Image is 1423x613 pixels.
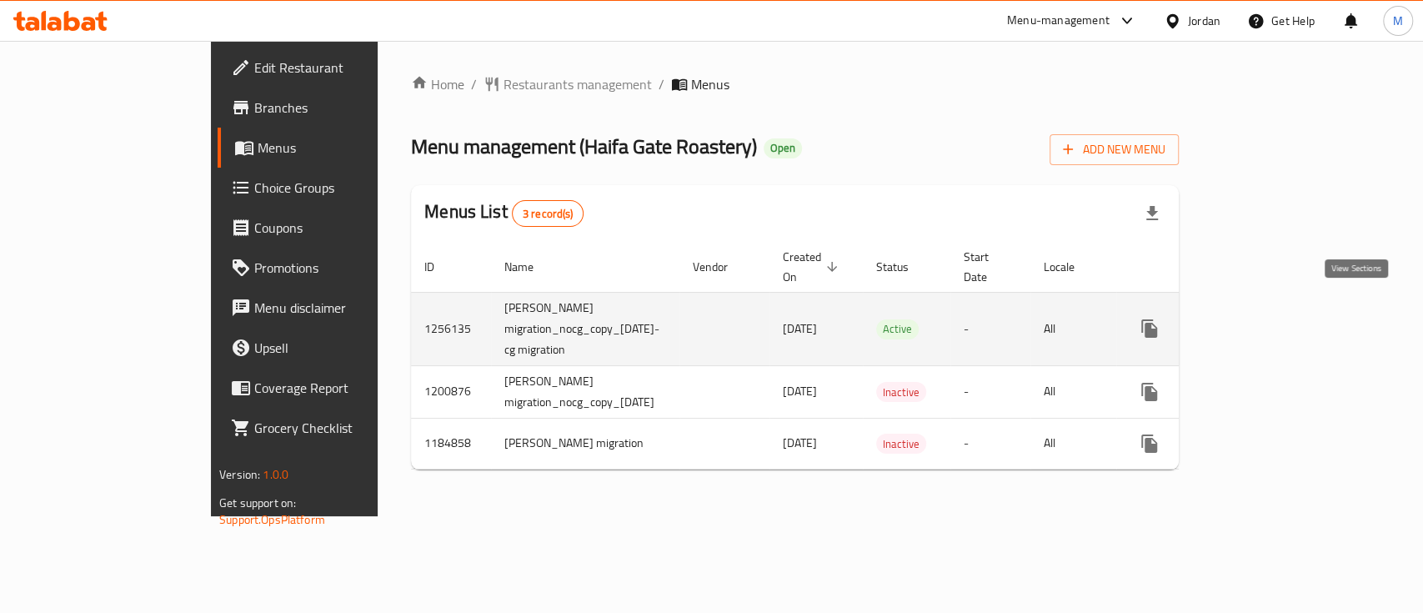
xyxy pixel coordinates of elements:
[876,383,926,402] span: Inactive
[1170,424,1210,464] button: Change Status
[783,318,817,339] span: [DATE]
[513,206,584,222] span: 3 record(s)
[876,435,926,454] span: Inactive
[950,418,1030,469] td: -
[411,74,1179,94] nav: breadcrumb
[254,378,435,398] span: Coverage Report
[512,200,584,227] div: Total records count
[411,292,491,365] td: 1256135
[218,248,448,288] a: Promotions
[491,418,679,469] td: [PERSON_NAME] migration
[484,74,652,94] a: Restaurants management
[411,365,491,418] td: 1200876
[218,128,448,168] a: Menus
[1116,242,1303,293] th: Actions
[504,74,652,94] span: Restaurants management
[424,199,584,227] h2: Menus List
[254,58,435,78] span: Edit Restaurant
[1030,418,1116,469] td: All
[411,418,491,469] td: 1184858
[764,141,802,155] span: Open
[691,74,729,94] span: Menus
[219,492,296,514] span: Get support on:
[1130,372,1170,412] button: more
[504,257,555,277] span: Name
[876,382,926,402] div: Inactive
[1044,257,1096,277] span: Locale
[950,365,1030,418] td: -
[659,74,664,94] li: /
[263,464,288,485] span: 1.0.0
[411,128,757,165] span: Menu management ( Haifa Gate Roastery )
[693,257,749,277] span: Vendor
[424,257,456,277] span: ID
[471,74,477,94] li: /
[950,292,1030,365] td: -
[964,247,1010,287] span: Start Date
[1393,12,1403,30] span: M
[254,258,435,278] span: Promotions
[783,432,817,454] span: [DATE]
[218,208,448,248] a: Coupons
[876,319,919,339] span: Active
[254,178,435,198] span: Choice Groups
[1063,139,1165,160] span: Add New Menu
[254,98,435,118] span: Branches
[491,292,679,365] td: [PERSON_NAME] migration_nocg_copy_[DATE]-cg migration
[218,168,448,208] a: Choice Groups
[218,48,448,88] a: Edit Restaurant
[1007,11,1110,31] div: Menu-management
[254,338,435,358] span: Upsell
[219,464,260,485] span: Version:
[491,365,679,418] td: [PERSON_NAME] migration_nocg_copy_[DATE]
[411,242,1303,470] table: enhanced table
[764,138,802,158] div: Open
[1170,309,1210,349] button: Change Status
[876,319,919,339] div: Active
[783,380,817,402] span: [DATE]
[876,257,930,277] span: Status
[1130,424,1170,464] button: more
[258,138,435,158] span: Menus
[254,298,435,318] span: Menu disclaimer
[876,434,926,454] div: Inactive
[218,288,448,328] a: Menu disclaimer
[218,328,448,368] a: Upsell
[254,218,435,238] span: Coupons
[1188,12,1220,30] div: Jordan
[254,418,435,438] span: Grocery Checklist
[219,509,325,530] a: Support.OpsPlatform
[1132,193,1172,234] div: Export file
[218,88,448,128] a: Branches
[218,368,448,408] a: Coverage Report
[1130,309,1170,349] button: more
[218,408,448,448] a: Grocery Checklist
[1030,292,1116,365] td: All
[1170,372,1210,412] button: Change Status
[1050,134,1179,165] button: Add New Menu
[783,247,843,287] span: Created On
[1030,365,1116,418] td: All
